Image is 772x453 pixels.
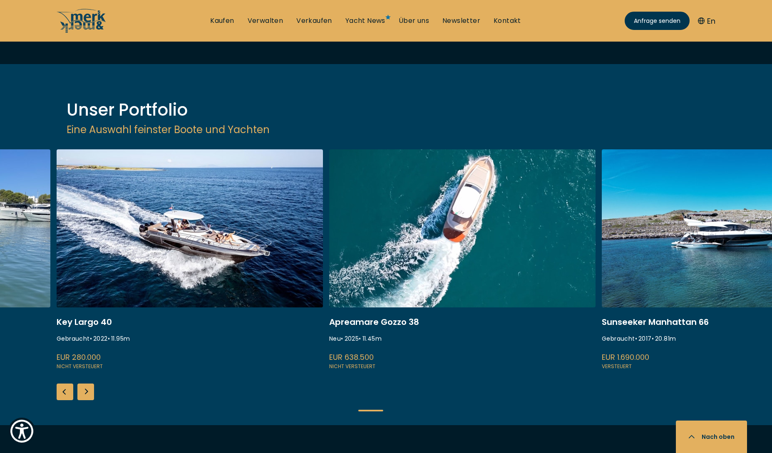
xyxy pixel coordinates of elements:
a: Verkaufen [296,16,332,25]
a: Über uns [399,16,429,25]
button: Show Accessibility Preferences [8,418,35,445]
a: Verwalten [248,16,283,25]
div: Next slide [77,384,94,400]
a: Kontakt [494,16,521,25]
button: Nach oben [676,421,747,453]
div: Previous slide [57,384,73,400]
button: En [698,15,715,27]
a: Anfrage senden [625,12,690,30]
span: Anfrage senden [634,17,680,25]
a: Kaufen [210,16,234,25]
a: Newsletter [442,16,480,25]
a: Yacht News [345,16,385,25]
